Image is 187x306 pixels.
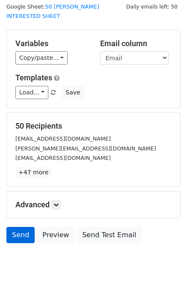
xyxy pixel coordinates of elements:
a: Send [6,227,35,243]
h5: Variables [15,39,87,48]
a: +47 more [15,167,51,178]
h5: Advanced [15,200,172,209]
a: Preview [37,227,74,243]
a: Send Test Email [77,227,142,243]
iframe: Chat Widget [144,265,187,306]
h5: Email column [100,39,172,48]
small: [EMAIL_ADDRESS][DOMAIN_NAME] [15,155,111,161]
button: Save [62,86,84,99]
small: [EMAIL_ADDRESS][DOMAIN_NAME] [15,135,111,142]
a: Load... [15,86,48,99]
a: 50 [PERSON_NAME] INTERESTED SHEET [6,3,99,20]
h5: 50 Recipients [15,121,172,131]
a: Templates [15,73,52,82]
small: [PERSON_NAME][EMAIL_ADDRESS][DOMAIN_NAME] [15,145,156,152]
a: Daily emails left: 50 [123,3,181,10]
a: Copy/paste... [15,51,68,65]
span: Daily emails left: 50 [123,2,181,12]
small: Google Sheet: [6,3,99,20]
